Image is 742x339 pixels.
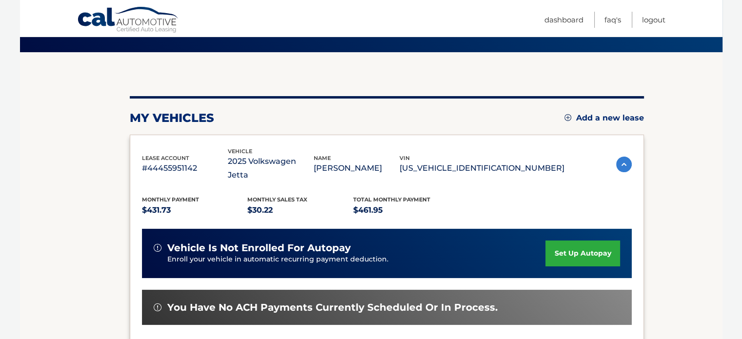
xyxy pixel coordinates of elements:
[142,161,228,175] p: #44455951142
[247,203,353,217] p: $30.22
[604,12,621,28] a: FAQ's
[167,242,351,254] span: vehicle is not enrolled for autopay
[228,155,314,182] p: 2025 Volkswagen Jetta
[353,196,430,203] span: Total Monthly Payment
[564,114,571,121] img: add.svg
[154,244,161,252] img: alert-white.svg
[154,303,161,311] img: alert-white.svg
[616,157,632,172] img: accordion-active.svg
[353,203,459,217] p: $461.95
[142,203,248,217] p: $431.73
[130,111,214,125] h2: my vehicles
[77,6,180,35] a: Cal Automotive
[545,240,620,266] a: set up autopay
[642,12,665,28] a: Logout
[564,113,644,123] a: Add a new lease
[314,155,331,161] span: name
[167,254,546,265] p: Enroll your vehicle in automatic recurring payment deduction.
[247,196,307,203] span: Monthly sales Tax
[142,196,199,203] span: Monthly Payment
[400,155,410,161] span: vin
[314,161,400,175] p: [PERSON_NAME]
[142,155,189,161] span: lease account
[167,301,498,314] span: You have no ACH payments currently scheduled or in process.
[400,161,564,175] p: [US_VEHICLE_IDENTIFICATION_NUMBER]
[228,148,252,155] span: vehicle
[544,12,583,28] a: Dashboard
